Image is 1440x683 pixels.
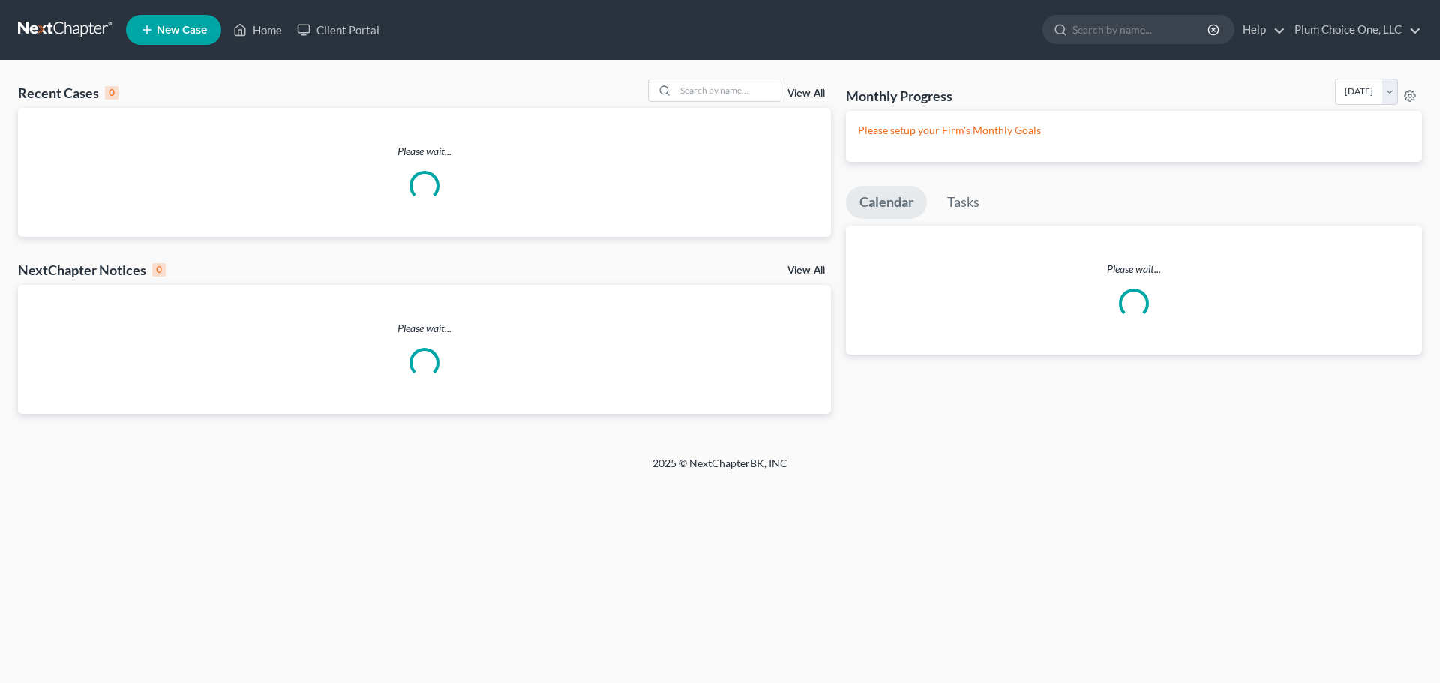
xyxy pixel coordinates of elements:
[1287,16,1421,43] a: Plum Choice One, LLC
[18,321,831,336] p: Please wait...
[292,456,1147,483] div: 2025 © NextChapterBK, INC
[18,261,166,279] div: NextChapter Notices
[676,79,781,101] input: Search by name...
[289,16,387,43] a: Client Portal
[1072,16,1210,43] input: Search by name...
[846,87,952,105] h3: Monthly Progress
[157,25,207,36] span: New Case
[152,263,166,277] div: 0
[846,262,1422,277] p: Please wait...
[105,86,118,100] div: 0
[1235,16,1285,43] a: Help
[226,16,289,43] a: Home
[787,265,825,276] a: View All
[858,123,1410,138] p: Please setup your Firm's Monthly Goals
[18,144,831,159] p: Please wait...
[846,186,927,219] a: Calendar
[934,186,993,219] a: Tasks
[787,88,825,99] a: View All
[18,84,118,102] div: Recent Cases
